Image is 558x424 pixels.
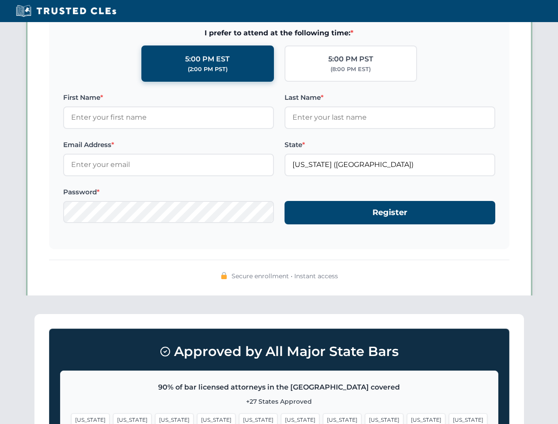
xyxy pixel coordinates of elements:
[63,92,274,103] label: First Name
[63,106,274,129] input: Enter your first name
[60,340,498,363] h3: Approved by All Major State Bars
[285,201,495,224] button: Register
[328,53,373,65] div: 5:00 PM PST
[63,187,274,197] label: Password
[220,272,228,279] img: 🔒
[63,154,274,176] input: Enter your email
[71,397,487,406] p: +27 States Approved
[188,65,228,74] div: (2:00 PM PST)
[232,271,338,281] span: Secure enrollment • Instant access
[71,382,487,393] p: 90% of bar licensed attorneys in the [GEOGRAPHIC_DATA] covered
[285,154,495,176] input: Florida (FL)
[63,27,495,39] span: I prefer to attend at the following time:
[285,140,495,150] label: State
[285,106,495,129] input: Enter your last name
[185,53,230,65] div: 5:00 PM EST
[63,140,274,150] label: Email Address
[13,4,119,18] img: Trusted CLEs
[330,65,371,74] div: (8:00 PM EST)
[285,92,495,103] label: Last Name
